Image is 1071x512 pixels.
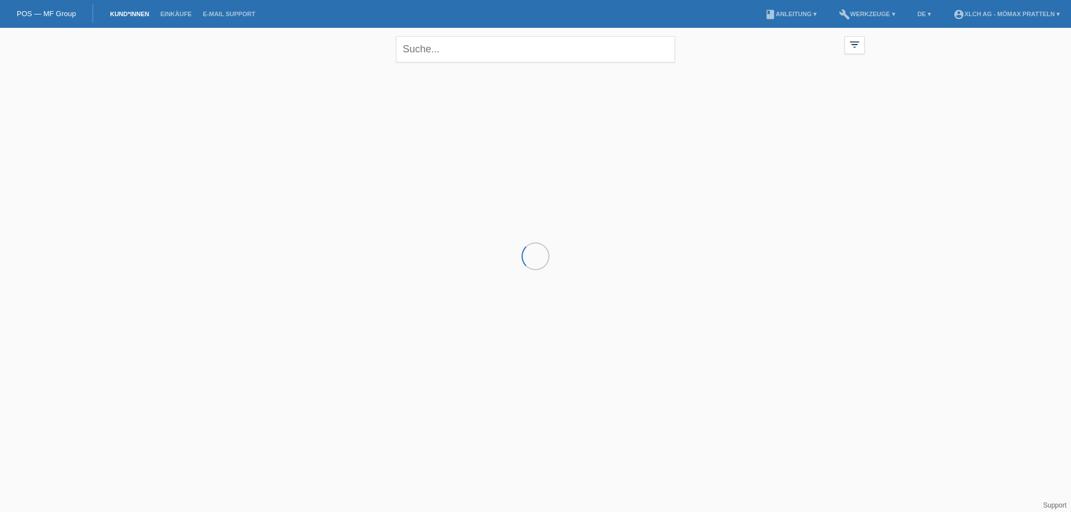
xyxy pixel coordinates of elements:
a: POS — MF Group [17,9,76,18]
a: DE ▾ [912,11,937,17]
a: account_circleXLCH AG - Mömax Pratteln ▾ [948,11,1065,17]
a: buildWerkzeuge ▾ [833,11,901,17]
i: filter_list [848,38,861,51]
a: Support [1043,501,1067,509]
a: bookAnleitung ▾ [759,11,822,17]
input: Suche... [396,36,675,62]
a: Kund*innen [104,11,155,17]
a: Einkäufe [155,11,197,17]
i: build [839,9,850,20]
i: account_circle [953,9,964,20]
a: E-Mail Support [197,11,261,17]
i: book [765,9,776,20]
